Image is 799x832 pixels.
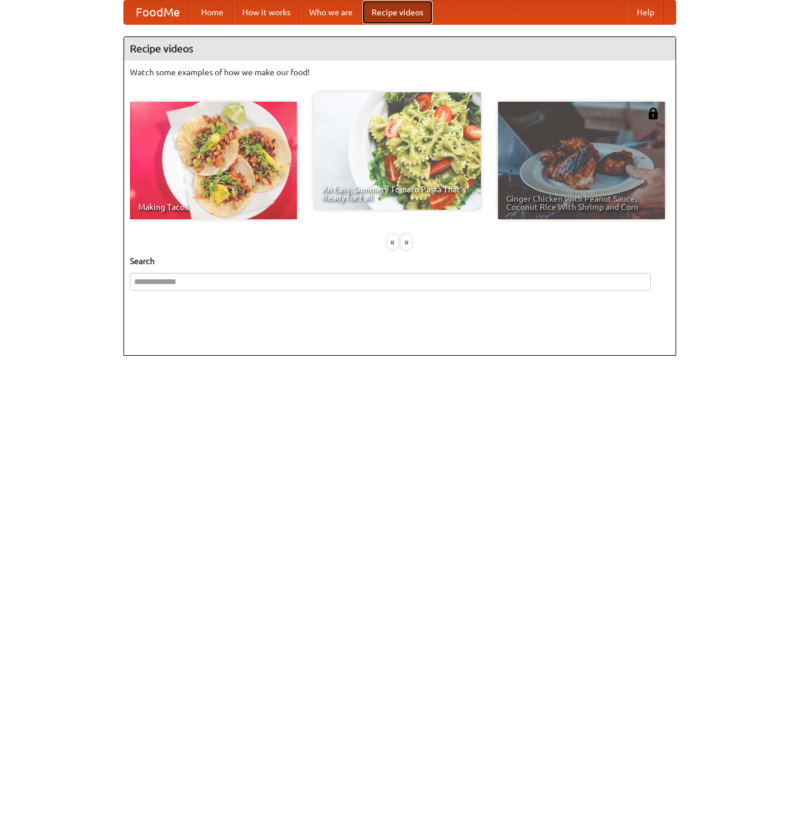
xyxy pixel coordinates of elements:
span: An Easy, Summery Tomato Pasta That's Ready for Fall [322,185,473,202]
a: Help [627,1,664,24]
a: Who we are [300,1,362,24]
a: An Easy, Summery Tomato Pasta That's Ready for Fall [314,92,481,210]
span: Making Tacos [138,203,289,211]
img: 483408.png [647,108,659,119]
a: Home [192,1,233,24]
a: Recipe videos [362,1,433,24]
p: Watch some examples of how we make our food! [130,66,670,78]
a: How it works [233,1,300,24]
div: « [387,235,398,249]
a: FoodMe [124,1,192,24]
h5: Search [130,255,670,267]
a: Making Tacos [130,102,297,219]
div: » [401,235,412,249]
h4: Recipe videos [124,37,676,61]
